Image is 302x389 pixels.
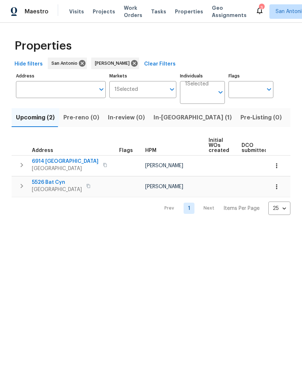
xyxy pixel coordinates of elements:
span: Projects [93,8,115,15]
span: In-review (0) [108,113,145,123]
label: Individuals [180,74,225,78]
span: [GEOGRAPHIC_DATA] [32,165,98,172]
span: Visits [69,8,84,15]
span: Hide filters [14,60,43,69]
span: Work Orders [124,4,142,19]
button: Clear Filters [141,58,179,71]
span: Tasks [151,9,166,14]
span: HPM [145,148,156,153]
label: Markets [109,74,177,78]
span: Properties [14,42,72,50]
a: Goto page 1 [184,203,194,214]
span: Flags [119,148,133,153]
span: Upcoming (2) [16,113,55,123]
button: Open [264,84,274,94]
div: San Antonio [48,58,87,69]
div: 25 [268,199,290,218]
nav: Pagination Navigation [158,202,290,215]
div: 3 [259,4,264,12]
span: Pre-Listing (0) [240,113,282,123]
span: Maestro [25,8,49,15]
span: [PERSON_NAME] [145,184,183,189]
button: Hide filters [12,58,46,71]
label: Flags [228,74,273,78]
span: 1 Selected [185,81,209,87]
span: Pre-reno (0) [63,113,99,123]
span: Address [32,148,53,153]
span: 6914 [GEOGRAPHIC_DATA] [32,158,98,165]
span: DCO submitted [242,143,268,153]
span: Clear Filters [144,60,176,69]
span: Properties [175,8,203,15]
p: Items Per Page [223,205,260,212]
span: Geo Assignments [212,4,247,19]
span: San Antonio [51,60,80,67]
span: [GEOGRAPHIC_DATA] [32,186,82,193]
div: [PERSON_NAME] [91,58,139,69]
span: Initial WOs created [209,138,229,153]
button: Open [215,87,226,97]
span: In-[GEOGRAPHIC_DATA] (1) [154,113,232,123]
span: [PERSON_NAME] [145,163,183,168]
span: 5526 Bat Cyn [32,179,82,186]
button: Open [96,84,106,94]
label: Address [16,74,106,78]
span: 1 Selected [114,86,138,93]
button: Open [167,84,177,94]
span: [PERSON_NAME] [95,60,133,67]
